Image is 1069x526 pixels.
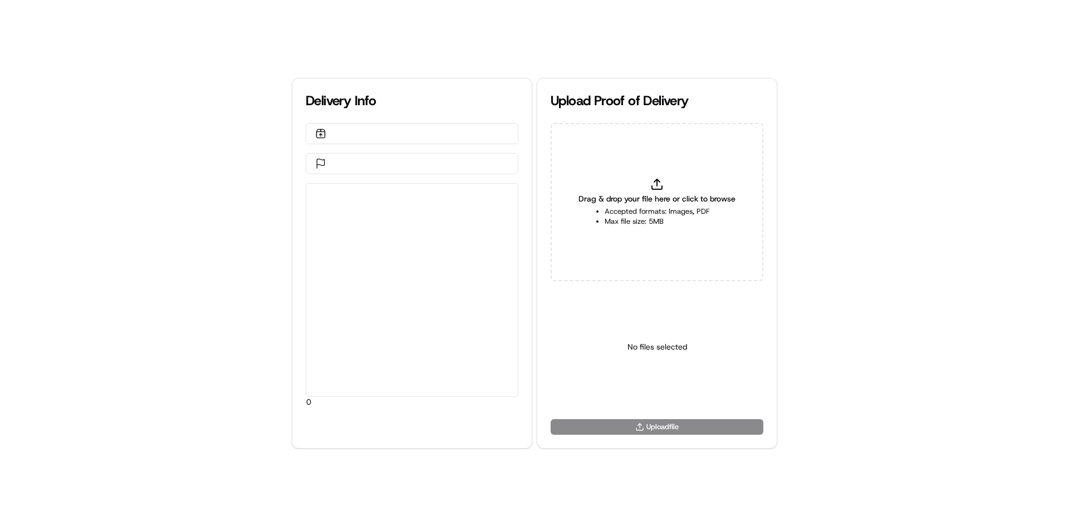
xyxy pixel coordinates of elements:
li: Accepted formats: Images, PDF [605,207,710,217]
li: Max file size: 5MB [605,217,710,227]
span: Drag & drop your file here or click to browse [578,193,735,204]
div: Delivery Info [306,92,518,110]
div: Upload Proof of Delivery [551,92,763,110]
p: No files selected [627,341,687,352]
div: 0 [306,184,518,396]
